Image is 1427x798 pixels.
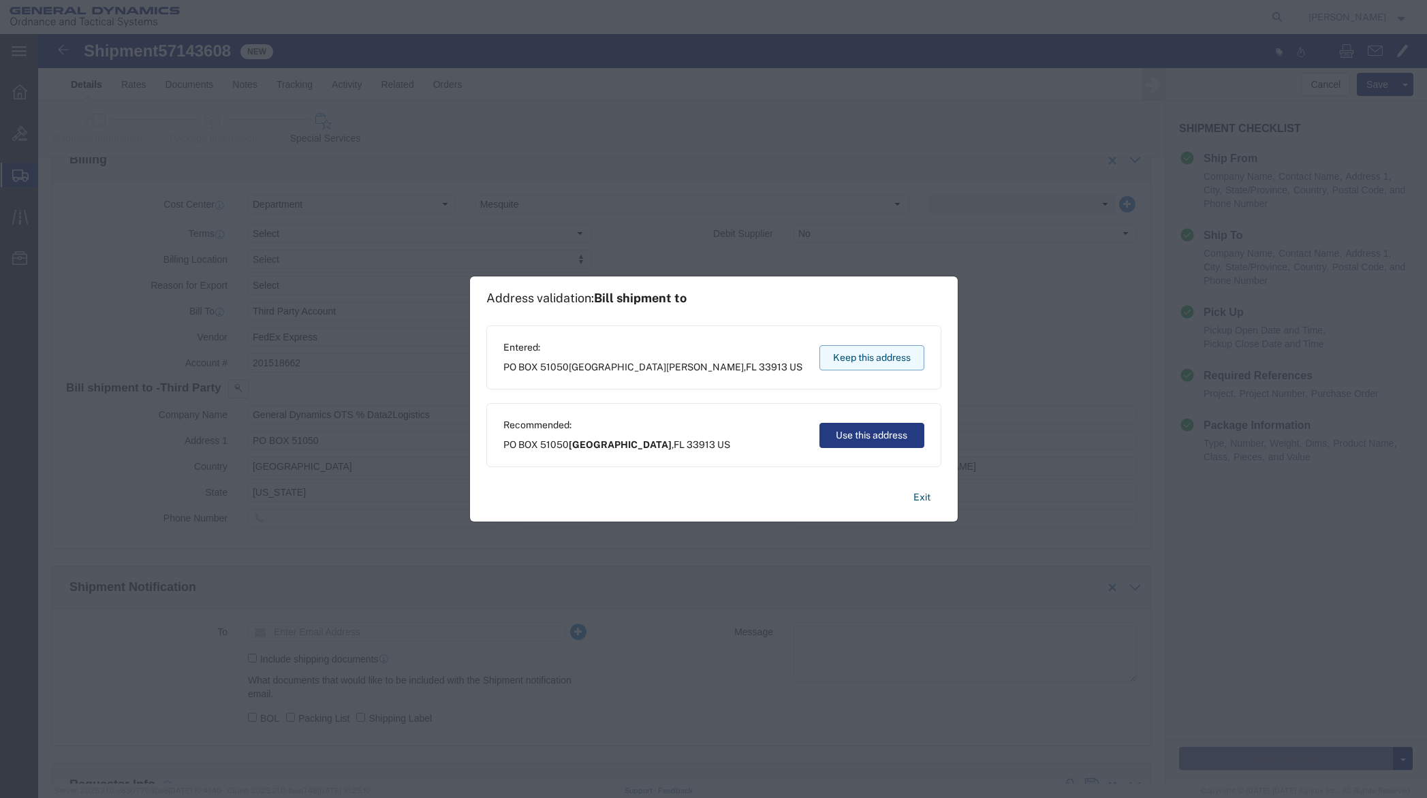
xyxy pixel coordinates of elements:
[569,439,672,450] span: [GEOGRAPHIC_DATA]
[503,360,802,374] span: PO BOX 51050 ,
[789,362,802,372] span: US
[759,362,787,372] span: 33913
[819,345,924,370] button: Keep this address
[503,340,802,355] span: Entered:
[594,291,687,305] span: Bill shipment to
[717,439,730,450] span: US
[569,362,744,372] span: [GEOGRAPHIC_DATA][PERSON_NAME]
[674,439,685,450] span: FL
[903,485,941,509] button: Exit
[486,291,687,306] h1: Address validation:
[687,439,715,450] span: 33913
[746,362,757,372] span: FL
[503,418,730,432] span: Recommended:
[819,423,924,448] button: Use this address
[503,438,730,452] span: PO BOX 51050 ,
